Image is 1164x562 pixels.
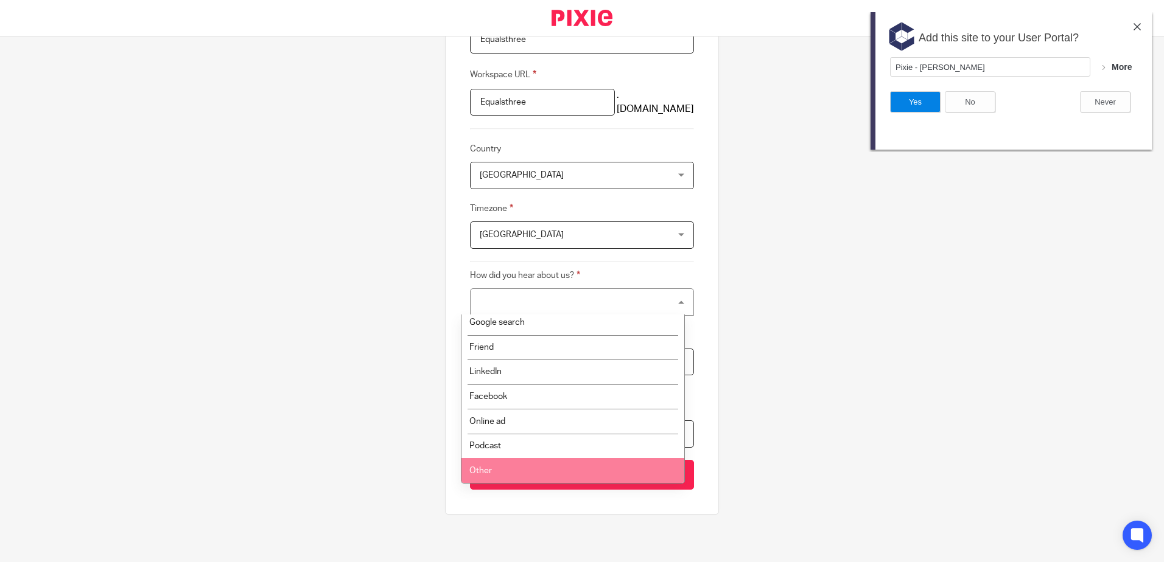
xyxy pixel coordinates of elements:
[281,11,289,18] img: 366kdW7bZf5IgGNA5d8FYPGppdBqSHtUB08xHy6BdXA+5T2R62QLwqgAAAABJRU5ErkJggg==
[470,68,536,82] label: Workspace URL
[469,467,492,475] span: Other
[469,318,525,327] span: Google search
[480,231,564,239] span: [GEOGRAPHIC_DATA]
[249,53,254,58] img: OUAAAAldEVYdGRhdGU6bW9kaWZ5ADIwMTgtMDItMDZUMjI6MjY6MDYrMDE6MDCabkRZAAAAGXRFWHRTb2Z0d2FyZQB3d3cuaW...
[469,417,505,426] span: Online ad
[469,392,507,401] span: Facebook
[470,201,513,215] label: Timezone
[469,343,494,352] span: Friend
[470,143,501,155] label: Country
[66,19,226,32] span: Add this site to your User Portal?
[259,50,279,60] span: More
[228,79,278,100] button: Never
[469,442,501,450] span: Podcast
[35,10,64,39] img: svg+xml;base64,PD94bWwgdmVyc2lvbj0iMS4wIiBlbmNvZGluZz0iVVRGLTgiPz4KPHN2ZyB3aWR0aD0iNDhweCIgaGVpZ2...
[93,79,143,100] button: No
[470,268,580,282] label: How did you hear about us?
[617,88,694,117] span: .[DOMAIN_NAME]
[480,171,564,179] span: [GEOGRAPHIC_DATA]
[38,79,88,100] button: Yes
[469,367,502,376] span: LinkedIn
